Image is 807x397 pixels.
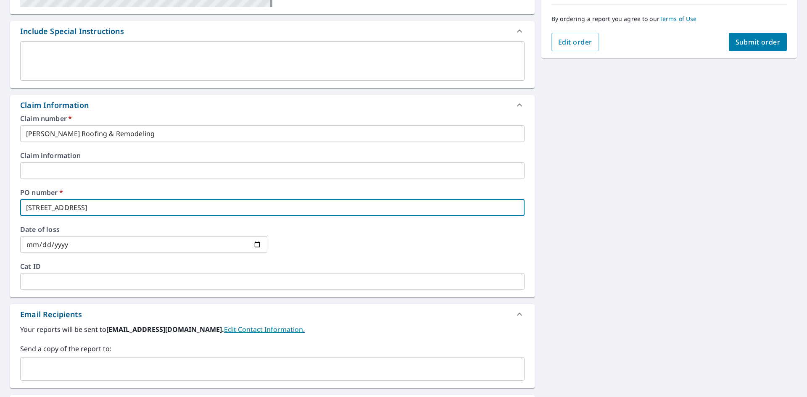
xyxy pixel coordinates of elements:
[20,115,525,122] label: Claim number
[20,26,124,37] div: Include Special Instructions
[20,189,525,196] label: PO number
[659,15,697,23] a: Terms of Use
[20,100,89,111] div: Claim Information
[729,33,787,51] button: Submit order
[551,15,787,23] p: By ordering a report you agree to our
[20,226,267,233] label: Date of loss
[224,325,305,334] a: EditContactInfo
[20,263,525,270] label: Cat ID
[20,324,525,334] label: Your reports will be sent to
[20,344,525,354] label: Send a copy of the report to:
[558,37,592,47] span: Edit order
[10,21,535,41] div: Include Special Instructions
[20,152,525,159] label: Claim information
[20,309,82,320] div: Email Recipients
[736,37,781,47] span: Submit order
[551,33,599,51] button: Edit order
[10,304,535,324] div: Email Recipients
[10,95,535,115] div: Claim Information
[106,325,224,334] b: [EMAIL_ADDRESS][DOMAIN_NAME].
